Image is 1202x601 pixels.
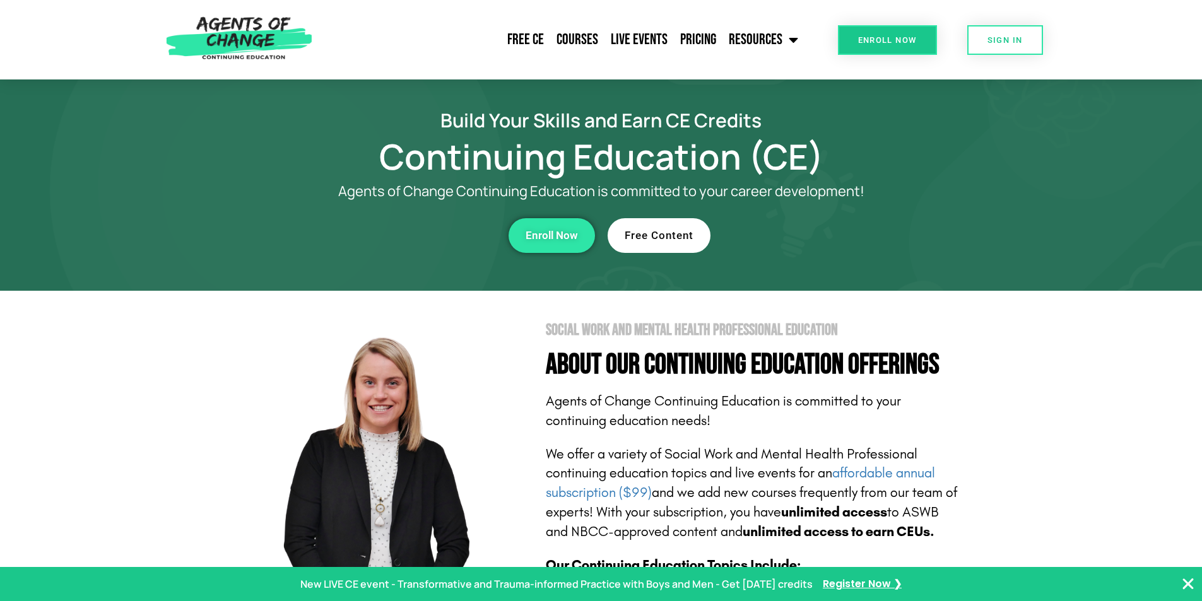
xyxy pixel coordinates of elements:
[823,575,902,593] a: Register Now ❯
[781,504,887,520] b: unlimited access
[550,24,604,55] a: Courses
[608,218,710,253] a: Free Content
[242,111,961,129] h2: Build Your Skills and Earn CE Credits
[292,184,910,199] p: Agents of Change Continuing Education is committed to your career development!
[987,36,1023,44] span: SIGN IN
[604,24,674,55] a: Live Events
[526,230,578,241] span: Enroll Now
[967,25,1043,55] a: SIGN IN
[501,24,550,55] a: Free CE
[625,230,693,241] span: Free Content
[674,24,722,55] a: Pricing
[509,218,595,253] a: Enroll Now
[858,36,917,44] span: Enroll Now
[546,351,961,379] h4: About Our Continuing Education Offerings
[1181,576,1196,592] button: Close Banner
[546,322,961,338] h2: Social Work and Mental Health Professional Education
[300,575,813,593] p: New LIVE CE event - Transformative and Trauma-informed Practice with Boys and Men - Get [DATE] cr...
[319,24,804,55] nav: Menu
[722,24,804,55] a: Resources
[546,445,961,542] p: We offer a variety of Social Work and Mental Health Professional continuing education topics and ...
[242,142,961,171] h1: Continuing Education (CE)
[743,523,934,540] b: unlimited access to earn CEUs.
[546,557,801,573] b: Our Continuing Education Topics Include:
[546,393,901,429] span: Agents of Change Continuing Education is committed to your continuing education needs!
[838,25,937,55] a: Enroll Now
